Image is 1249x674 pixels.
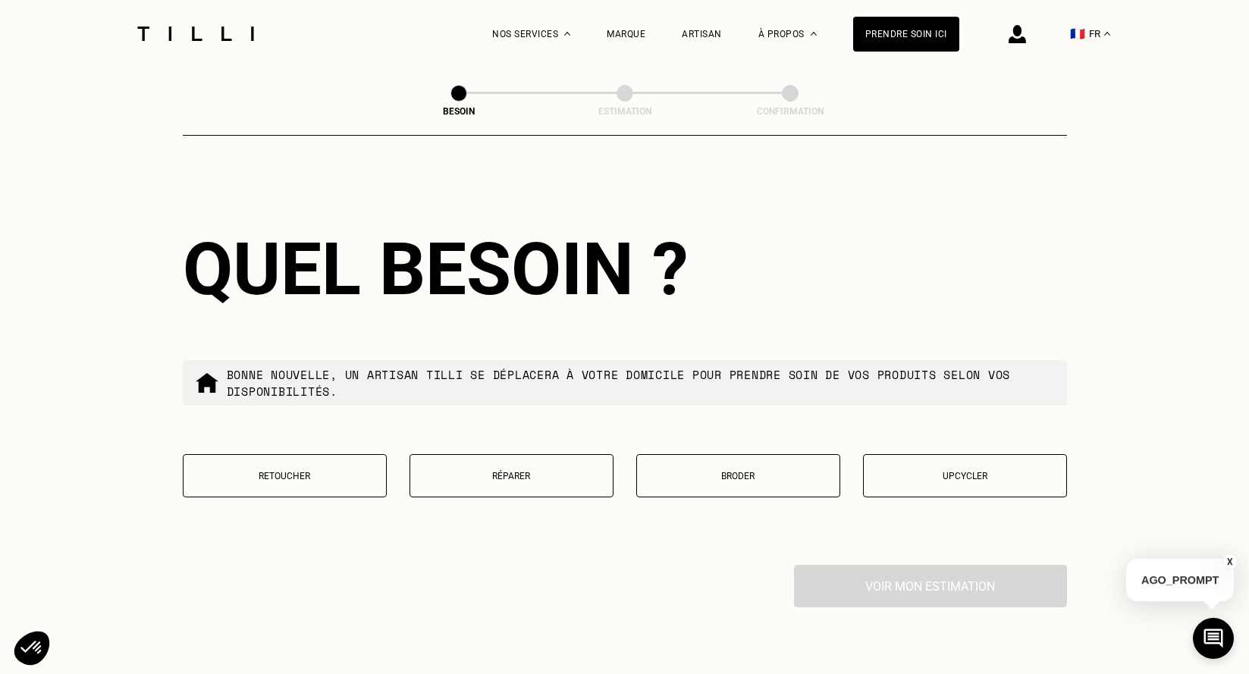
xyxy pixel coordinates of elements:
[811,32,817,36] img: Menu déroulant à propos
[132,27,259,41] img: Logo du service de couturière Tilli
[636,454,840,497] button: Broder
[714,106,866,117] div: Confirmation
[863,454,1067,497] button: Upcycler
[607,29,645,39] a: Marque
[227,366,1055,400] p: Bonne nouvelle, un artisan tilli se déplacera à votre domicile pour prendre soin de vos produits ...
[183,227,1067,312] div: Quel besoin ?
[183,454,387,497] button: Retoucher
[383,106,535,117] div: Besoin
[418,471,605,481] p: Réparer
[1070,27,1085,41] span: 🇫🇷
[1126,559,1234,601] p: AGO_PROMPT
[1009,25,1026,43] img: icône connexion
[853,17,959,52] a: Prendre soin ici
[564,32,570,36] img: Menu déroulant
[871,471,1059,481] p: Upcycler
[1104,32,1110,36] img: menu déroulant
[645,471,832,481] p: Broder
[195,371,219,395] img: commande à domicile
[682,29,722,39] a: Artisan
[410,454,614,497] button: Réparer
[191,471,378,481] p: Retoucher
[1222,553,1238,570] button: X
[549,106,701,117] div: Estimation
